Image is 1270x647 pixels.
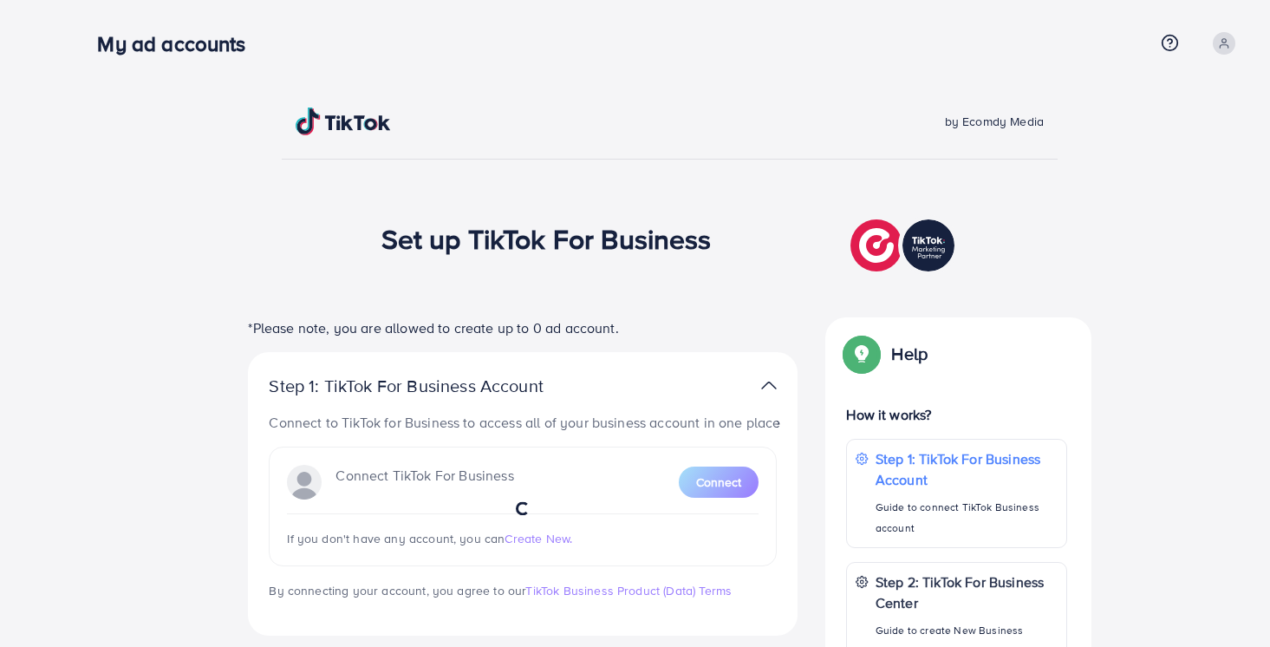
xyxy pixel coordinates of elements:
[876,497,1058,539] p: Guide to connect TikTok Business account
[846,404,1066,425] p: How it works?
[381,222,712,255] h1: Set up TikTok For Business
[97,31,259,56] h3: My ad accounts
[846,338,877,369] img: Popup guide
[269,376,598,396] p: Step 1: TikTok For Business Account
[761,373,777,398] img: TikTok partner
[248,317,798,338] p: *Please note, you are allowed to create up to 0 ad account.
[296,108,391,135] img: TikTok
[945,113,1044,130] span: by Ecomdy Media
[850,215,959,276] img: TikTok partner
[876,448,1058,490] p: Step 1: TikTok For Business Account
[876,572,1058,613] p: Step 2: TikTok For Business Center
[891,343,928,364] p: Help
